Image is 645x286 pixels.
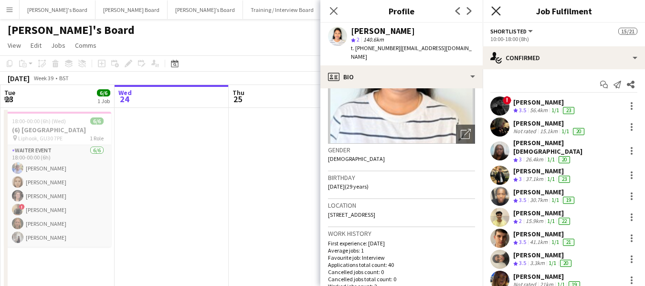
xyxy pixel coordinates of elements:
[618,28,637,35] span: 15/21
[513,167,572,175] div: [PERSON_NAME]
[560,260,571,267] div: 20
[490,35,637,42] div: 10:00-18:00 (8h)
[97,89,110,96] span: 6/6
[4,126,111,134] h3: (6) [GEOGRAPHIC_DATA]
[559,218,570,225] div: 22
[328,211,375,218] span: [STREET_ADDRESS]
[328,229,475,238] h3: Work history
[519,259,526,266] span: 3.5
[328,275,475,283] p: Cancelled jobs total count: 0
[243,0,322,19] button: Training / Interview Board
[513,127,538,135] div: Not rated
[8,41,21,50] span: View
[361,36,386,43] span: 140.6km
[3,94,15,105] span: 23
[328,146,475,154] h3: Gender
[551,238,559,245] app-skills-label: 1/1
[8,23,135,37] h1: [PERSON_NAME]'s Board
[117,94,132,105] span: 24
[18,135,63,142] span: Liphook, GU30 7PE
[519,175,522,182] span: 3
[328,201,475,210] h3: Location
[528,259,547,267] div: 3.3km
[519,217,522,224] span: 2
[320,5,483,17] h3: Profile
[513,209,572,217] div: [PERSON_NAME]
[90,135,104,142] span: 1 Role
[547,175,555,182] app-skills-label: 1/1
[490,28,527,35] span: Shortlisted
[528,106,550,115] div: 56.4km
[528,196,550,204] div: 30.7km
[551,106,559,114] app-skills-label: 1/1
[8,74,30,83] div: [DATE]
[519,156,522,163] span: 3
[524,156,545,164] div: 26.4km
[320,65,483,88] div: Bio
[519,196,526,203] span: 3.5
[168,0,243,19] button: [PERSON_NAME]’s Board
[563,107,574,114] div: 23
[31,41,42,50] span: Edit
[357,36,360,43] span: 2
[233,88,244,97] span: Thu
[328,155,385,162] span: [DEMOGRAPHIC_DATA]
[4,39,25,52] a: View
[456,125,475,144] div: Open photos pop-in
[513,98,576,106] div: [PERSON_NAME]
[351,44,401,52] span: t. [PHONE_NUMBER]
[513,272,582,281] div: [PERSON_NAME]
[573,128,584,135] div: 20
[519,106,526,114] span: 3.5
[513,251,573,259] div: [PERSON_NAME]
[231,94,244,105] span: 25
[4,88,15,97] span: Tue
[538,127,560,135] div: 15.1km
[51,41,65,50] span: Jobs
[547,156,555,163] app-skills-label: 1/1
[90,117,104,125] span: 6/6
[118,88,132,97] span: Wed
[4,112,111,247] app-job-card: 18:00-00:00 (6h) (Wed)6/6(6) [GEOGRAPHIC_DATA] Liphook, GU30 7PE1 RoleWAITER EVENT6/618:00-00:00 ...
[563,239,574,246] div: 21
[351,44,472,60] span: | [EMAIL_ADDRESS][DOMAIN_NAME]
[27,39,45,52] a: Edit
[551,196,559,203] app-skills-label: 1/1
[524,175,545,183] div: 37.1km
[75,41,96,50] span: Comms
[563,197,574,204] div: 19
[20,0,95,19] button: [PERSON_NAME]'s Board
[351,27,415,35] div: [PERSON_NAME]
[559,156,570,163] div: 20
[328,240,475,247] p: First experience: [DATE]
[19,204,25,210] span: !
[490,28,534,35] button: Shortlisted
[32,74,55,82] span: Week 39
[528,238,550,246] div: 41.1km
[503,96,511,105] span: !
[328,183,369,190] span: [DATE] (29 years)
[59,74,69,82] div: BST
[547,217,555,224] app-skills-label: 1/1
[513,188,576,196] div: [PERSON_NAME]
[47,39,69,52] a: Jobs
[328,254,475,261] p: Favourite job: Interview
[559,176,570,183] div: 23
[12,117,66,125] span: 18:00-00:00 (6h) (Wed)
[328,261,475,268] p: Applications total count: 40
[97,97,110,105] div: 1 Job
[549,259,556,266] app-skills-label: 1/1
[513,119,586,127] div: [PERSON_NAME]
[328,173,475,182] h3: Birthday
[71,39,100,52] a: Comms
[95,0,168,19] button: [PERSON_NAME] Board
[561,127,569,135] app-skills-label: 1/1
[524,217,545,225] div: 15.9km
[519,238,526,245] span: 3.5
[513,230,576,238] div: [PERSON_NAME]
[328,268,475,275] p: Cancelled jobs count: 0
[4,145,111,247] app-card-role: WAITER EVENT6/618:00-00:00 (6h)[PERSON_NAME][PERSON_NAME][PERSON_NAME]![PERSON_NAME][PERSON_NAME]...
[328,247,475,254] p: Average jobs: 1
[483,46,645,69] div: Confirmed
